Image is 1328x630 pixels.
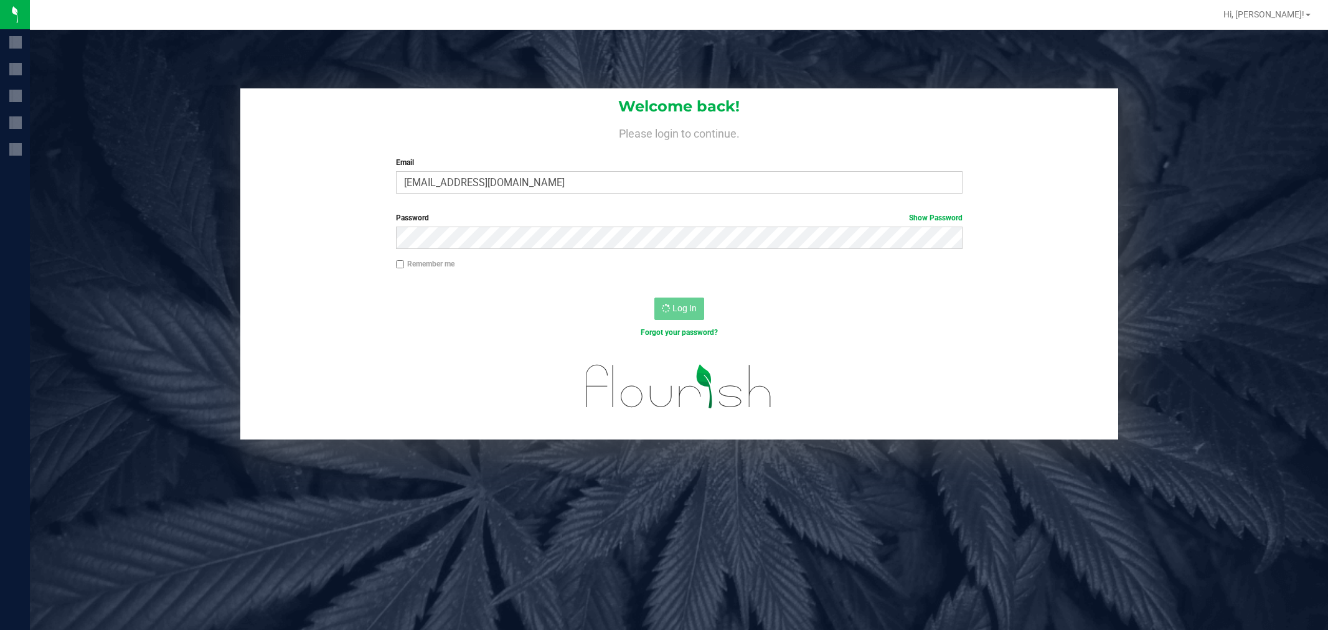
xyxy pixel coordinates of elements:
img: flourish_logo.svg [569,351,789,421]
a: Forgot your password? [641,328,718,337]
input: Remember me [396,260,405,269]
a: Show Password [909,214,963,222]
label: Remember me [396,258,454,270]
span: Log In [672,303,697,313]
h1: Welcome back! [240,98,1118,115]
button: Log In [654,298,704,320]
span: Password [396,214,429,222]
span: Hi, [PERSON_NAME]! [1223,9,1304,19]
h4: Please login to continue. [240,125,1118,139]
label: Email [396,157,963,168]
